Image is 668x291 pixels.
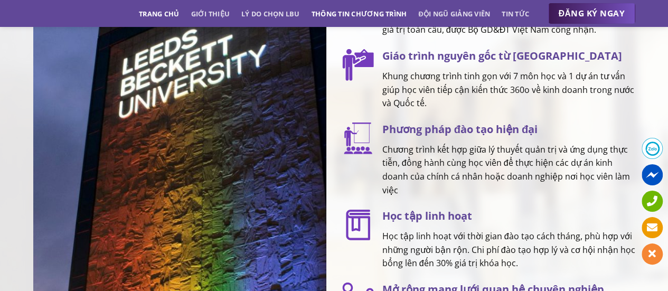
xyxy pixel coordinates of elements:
[382,121,635,138] h3: Phương pháp đào tạo hiện đại
[241,4,300,23] a: Lý do chọn LBU
[312,4,407,23] a: Thông tin chương trình
[382,48,635,64] h3: Giáo trình nguyên gốc từ [GEOGRAPHIC_DATA]
[382,70,635,110] p: Khung chương trình tinh gọn với 7 môn học và 1 dự án tư vấn giúp học viên tiếp cận kiến thức 360o...
[382,230,635,270] p: Học tập linh hoạt với thời gian đào tạo cách tháng, phù hợp với những người bận rộn. Chi phí đào ...
[191,4,230,23] a: Giới thiệu
[502,4,529,23] a: Tin tức
[548,3,635,24] a: ĐĂNG KÝ NGAY
[382,143,635,197] p: Chương trình kết hợp giữa lý thuyết quản trị và ứng dụng thực tiễn, đồng hành cùng học viên để th...
[382,208,635,224] h3: Học tập linh hoạt
[559,7,625,20] span: ĐĂNG KÝ NGAY
[418,4,490,23] a: Đội ngũ giảng viên
[139,4,179,23] a: Trang chủ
